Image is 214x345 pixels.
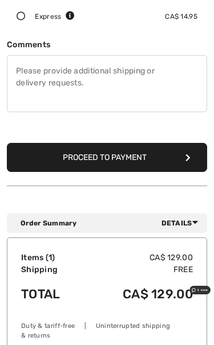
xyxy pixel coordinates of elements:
[7,39,207,51] div: Comments
[21,252,83,264] td: Items ( )
[35,11,75,22] div: Express
[7,143,207,172] button: Proceed to Payment
[21,264,83,276] td: Shipping
[21,322,193,341] div: Duty & tariff-free | Uninterrupted shipping & returns
[190,286,211,295] iframe: Opens a widget where you can chat to one of our agents
[83,252,193,264] td: CA$ 129.00
[21,276,83,313] td: Total
[165,11,197,22] div: CA$ 14.95
[21,218,203,228] div: Order Summary
[161,218,203,228] span: Details
[49,253,52,262] span: 1
[83,264,193,276] td: Free
[83,276,193,313] td: CA$ 129.00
